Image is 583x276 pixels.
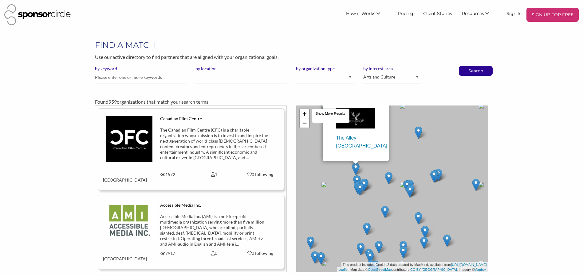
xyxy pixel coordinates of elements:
[98,251,145,262] div: [GEOGRAPHIC_DATA]
[346,11,375,16] span: How it Works
[242,172,279,177] div: 0 following
[160,214,268,247] div: Accessible Media Inc. (AMI) is a not-for-profit multimedia organization serving more than five mi...
[529,10,576,19] p: SIGN UP FOR FREE
[466,66,486,75] button: Search
[368,268,392,271] a: OpenStreetMap
[475,268,486,271] a: Mapbox
[95,71,186,83] input: Please enter one or more keywords
[195,66,287,71] label: by location
[410,268,457,271] a: CC-BY-[GEOGRAPHIC_DATA]
[451,263,487,266] a: [URL][DOMAIN_NAME]
[4,4,71,25] img: Sponsor Circle Logo
[296,66,354,71] label: by organization type
[242,251,279,256] div: 0 following
[462,11,484,16] span: Resources
[145,251,191,256] div: 7917
[103,202,279,262] a: Accessible Media Inc. Accessible Media Inc. (AMI) is a not-for-profit multimedia organization ser...
[191,251,237,256] div: 0
[300,109,309,118] a: Zoom in
[95,98,488,105] div: Found organizations that match your search terms
[336,134,375,150] p: The Alley [GEOGRAPHIC_DATA]
[341,262,488,267] div: This product includes GeoLite2 data created by MaxMind, available from
[103,116,279,183] a: Canadian Film Centre The Canadian Film Centre (CFC) is a charitable organization whose mission is...
[363,66,421,71] label: by interest area
[160,127,268,160] div: The Canadian Film Centre (CFC) is a charitable organization whose mission is to invest in and ins...
[502,8,526,19] a: Sign In
[337,267,488,272] div: | Map data © contributors, , Imagery ©
[103,202,156,241] img: czf03uoqmll8n8ic0zeg
[95,40,488,51] h1: FIND A MATCH
[191,172,237,177] div: 1
[98,172,145,183] div: [GEOGRAPHIC_DATA]
[393,8,418,19] a: Pricing
[145,172,191,177] div: 1572
[336,108,375,150] a: The Alley [GEOGRAPHIC_DATA]
[160,116,268,121] div: Canadian Film Centre
[106,116,152,162] img: tys7ftntgowgismeyatu
[341,8,393,22] li: How it Works
[418,8,457,19] a: Client Stories
[95,66,186,71] label: by keyword
[160,202,268,208] div: Accessible Media Inc.
[457,8,502,22] li: Resources
[312,109,349,123] div: Show More Results
[338,268,349,271] a: Leaflet
[300,118,309,128] a: Zoom out
[95,53,488,61] p: Use our active directory to find partners that are aligned with your organizational goals.
[336,108,375,129] img: ngibequ0mlhujlcutiyg
[108,99,117,105] span: 959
